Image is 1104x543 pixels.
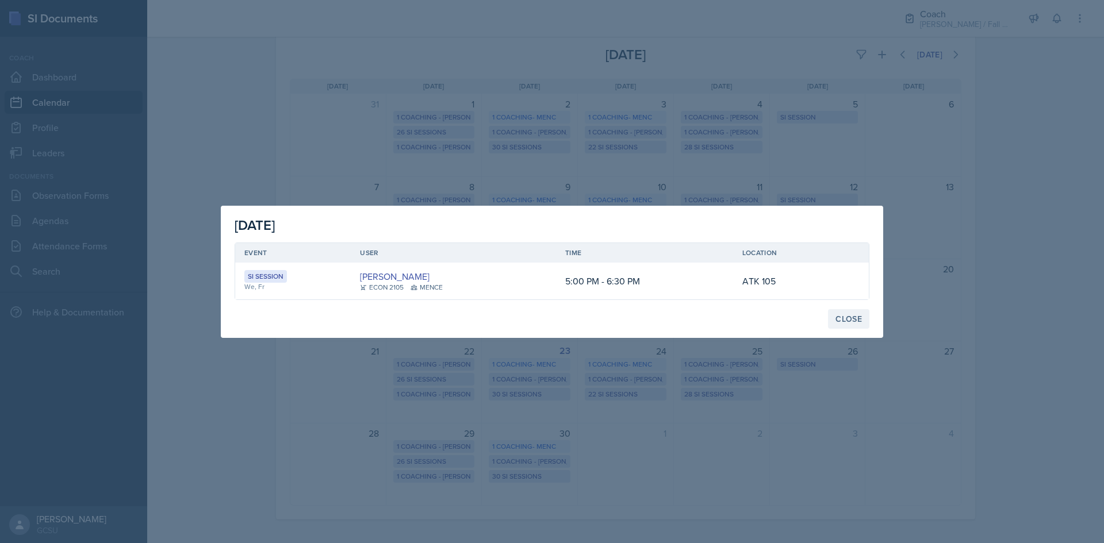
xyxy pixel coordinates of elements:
button: Close [828,309,869,329]
td: ATK 105 [733,263,834,299]
th: Time [556,243,733,263]
th: Location [733,243,834,263]
div: ECON 2105 [360,282,404,292]
div: [DATE] [235,215,869,236]
div: Close [835,314,862,324]
div: SI Session [244,270,287,283]
th: Event [235,243,351,263]
div: MENCE [411,282,443,292]
td: 5:00 PM - 6:30 PM [556,263,733,299]
div: We, Fr [244,282,342,292]
th: User [351,243,556,263]
a: [PERSON_NAME] [360,269,430,283]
